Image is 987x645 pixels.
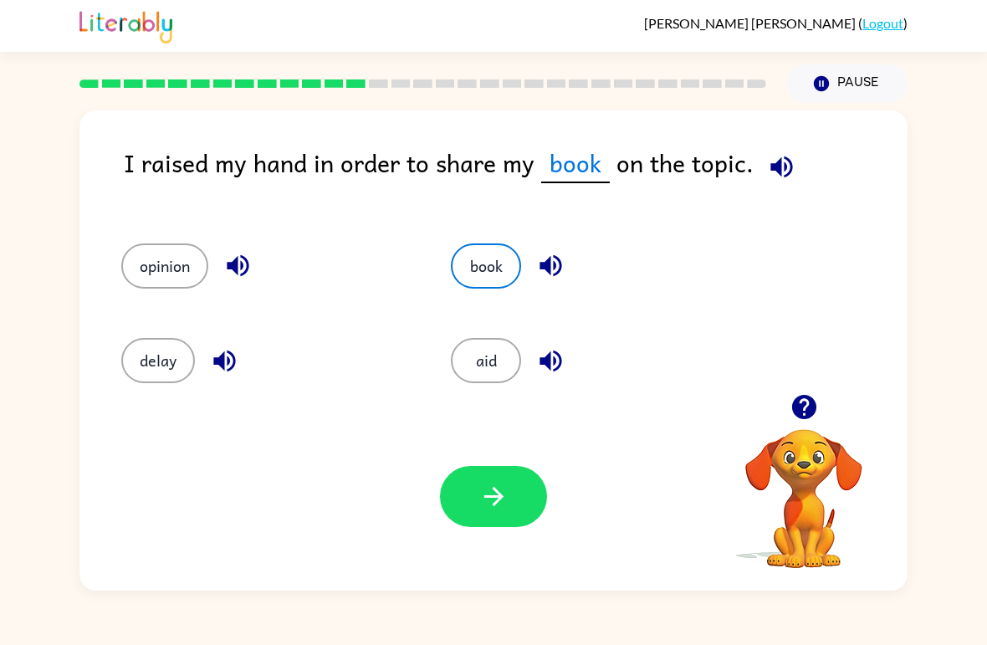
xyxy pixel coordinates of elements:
button: Pause [786,64,908,103]
video: Your browser must support playing .mp4 files to use Literably. Please try using another browser. [720,403,887,571]
button: opinion [121,243,208,289]
div: I raised my hand in order to share my on the topic. [124,144,908,210]
div: ( ) [644,15,908,31]
button: aid [451,338,521,383]
img: Literably [79,7,172,44]
button: delay [121,338,195,383]
span: [PERSON_NAME] [PERSON_NAME] [644,15,858,31]
button: book [451,243,521,289]
a: Logout [862,15,903,31]
span: book [541,144,610,183]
